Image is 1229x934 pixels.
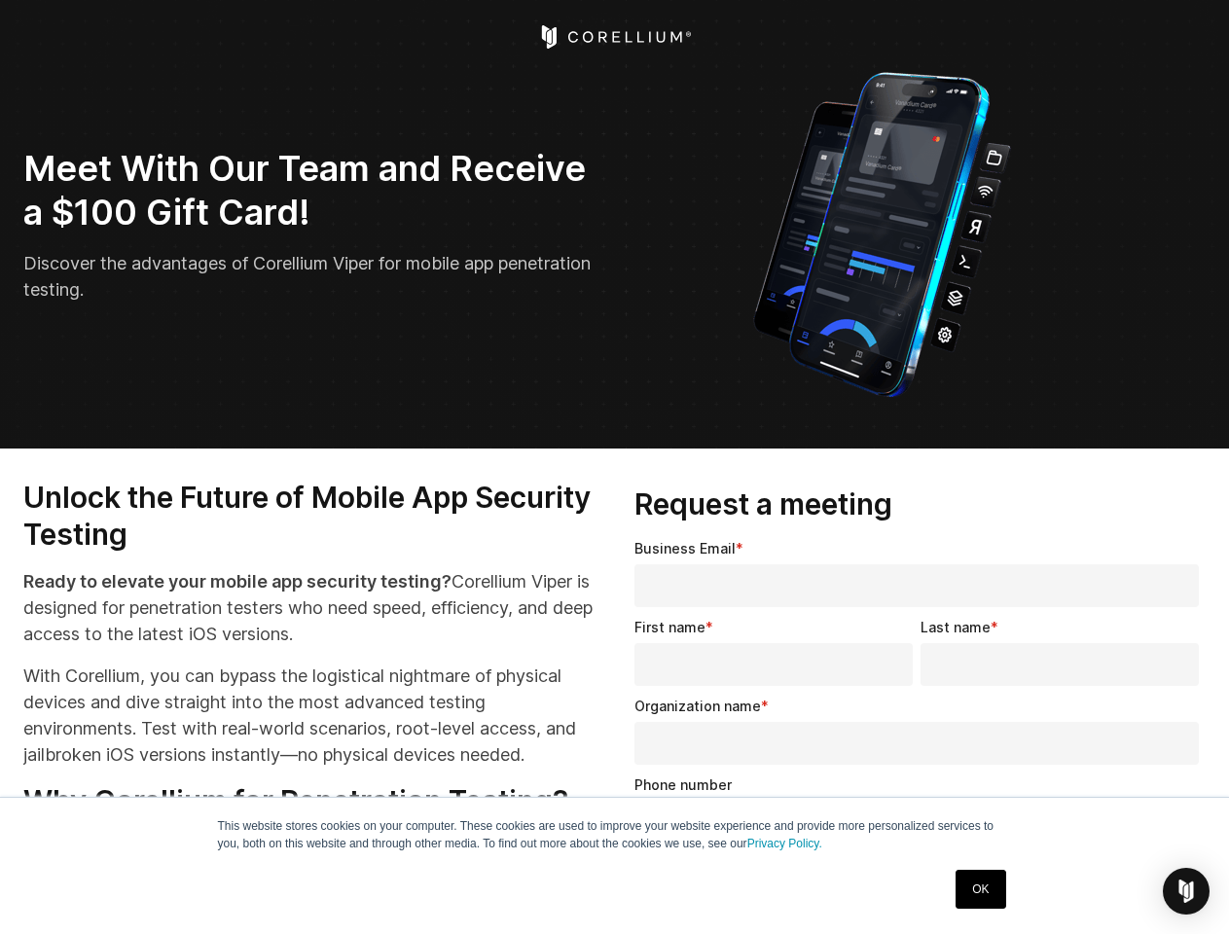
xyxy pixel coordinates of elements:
p: Corellium Viper is designed for penetration testers who need speed, efficiency, and deep access t... [23,568,596,647]
a: Privacy Policy. [747,837,822,850]
h3: Unlock the Future of Mobile App Security Testing [23,480,596,553]
img: Corellium_VIPER_Hero_1_1x [736,62,1029,402]
span: First name [634,619,705,635]
h2: Meet With Our Team and Receive a $100 Gift Card! [23,147,601,234]
p: This website stores cookies on your computer. These cookies are used to improve your website expe... [218,817,1012,852]
div: Open Intercom Messenger [1163,868,1210,915]
span: Last name [921,619,991,635]
h3: Request a meeting [634,486,1207,523]
a: Corellium Home [537,25,692,49]
h3: Why Corellium for Penetration Testing? [23,783,596,820]
span: Business Email [634,540,736,557]
a: OK [956,870,1005,909]
p: With Corellium, you can bypass the logistical nightmare of physical devices and dive straight int... [23,663,596,768]
span: Organization name [634,698,761,714]
strong: Ready to elevate your mobile app security testing? [23,571,452,592]
span: Phone number [634,776,732,793]
span: Discover the advantages of Corellium Viper for mobile app penetration testing. [23,253,591,300]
